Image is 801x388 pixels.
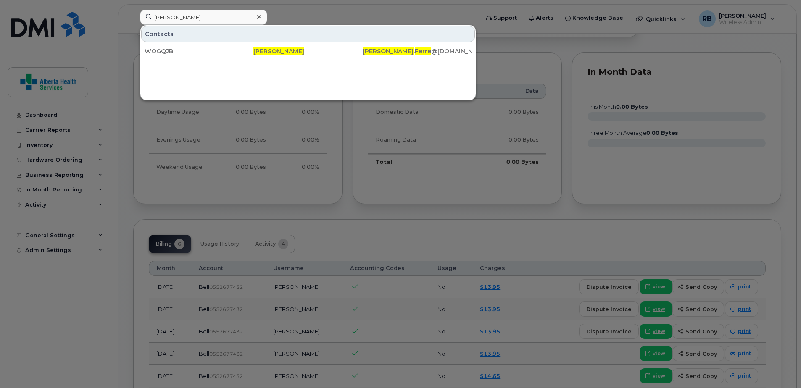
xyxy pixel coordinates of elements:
[141,44,475,59] a: WOGQJB[PERSON_NAME][PERSON_NAME].Ferre@[DOMAIN_NAME]
[363,47,472,55] div: . @[DOMAIN_NAME]
[141,26,475,42] div: Contacts
[140,10,267,25] input: Find something...
[415,47,431,55] span: Ferre
[253,47,304,55] span: [PERSON_NAME]
[145,47,253,55] div: WOGQJB
[363,47,414,55] span: [PERSON_NAME]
